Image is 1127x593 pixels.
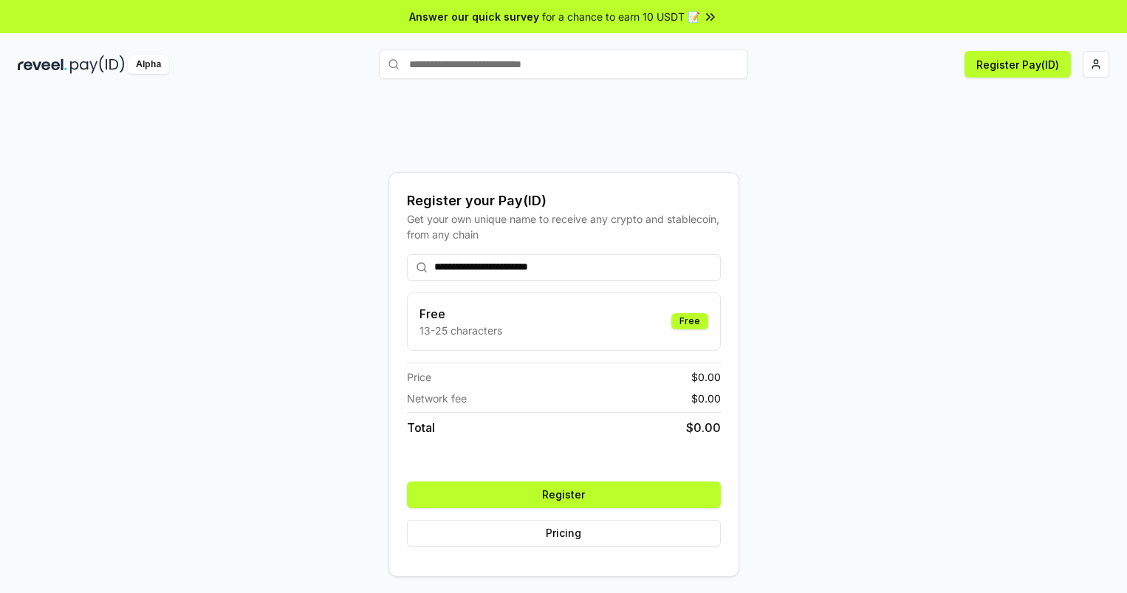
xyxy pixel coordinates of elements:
[691,391,721,406] span: $ 0.00
[407,369,431,385] span: Price
[671,313,708,329] div: Free
[18,55,67,74] img: reveel_dark
[407,520,721,546] button: Pricing
[407,211,721,242] div: Get your own unique name to receive any crypto and stablecoin, from any chain
[419,323,502,338] p: 13-25 characters
[407,419,435,436] span: Total
[407,391,467,406] span: Network fee
[128,55,169,74] div: Alpha
[691,369,721,385] span: $ 0.00
[409,9,539,24] span: Answer our quick survey
[407,191,721,211] div: Register your Pay(ID)
[70,55,125,74] img: pay_id
[542,9,700,24] span: for a chance to earn 10 USDT 📝
[686,419,721,436] span: $ 0.00
[419,305,502,323] h3: Free
[407,481,721,508] button: Register
[965,51,1071,78] button: Register Pay(ID)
